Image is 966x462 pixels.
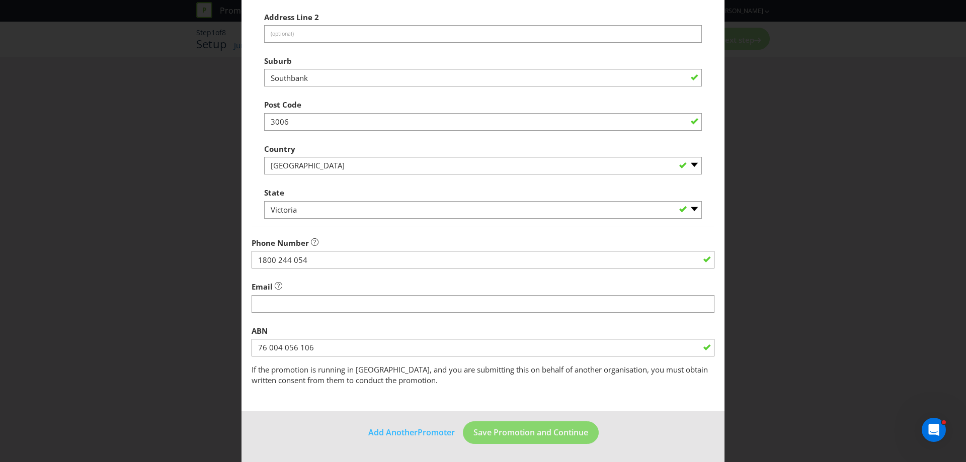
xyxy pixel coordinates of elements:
span: Email [252,282,273,292]
span: Promoter [418,427,455,438]
span: Suburb [264,56,292,66]
span: State [264,188,284,198]
span: Phone Number [252,238,309,248]
span: Country [264,144,295,154]
button: Save Promotion and Continue [463,421,599,444]
input: e.g. 03 1234 9876 [252,251,714,268]
input: e.g. Melbourne [264,69,702,86]
span: Post Code [264,100,301,110]
span: Add Another [368,427,418,438]
button: Add AnotherPromoter [368,426,455,439]
span: ABN [252,326,268,336]
span: Address Line 2 [264,12,319,22]
span: Save Promotion and Continue [473,427,588,438]
span: If the promotion is running in [GEOGRAPHIC_DATA], and you are submitting this on behalf of anothe... [252,364,708,385]
input: e.g. 3000 [264,113,702,131]
iframe: Intercom live chat [922,418,946,442]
